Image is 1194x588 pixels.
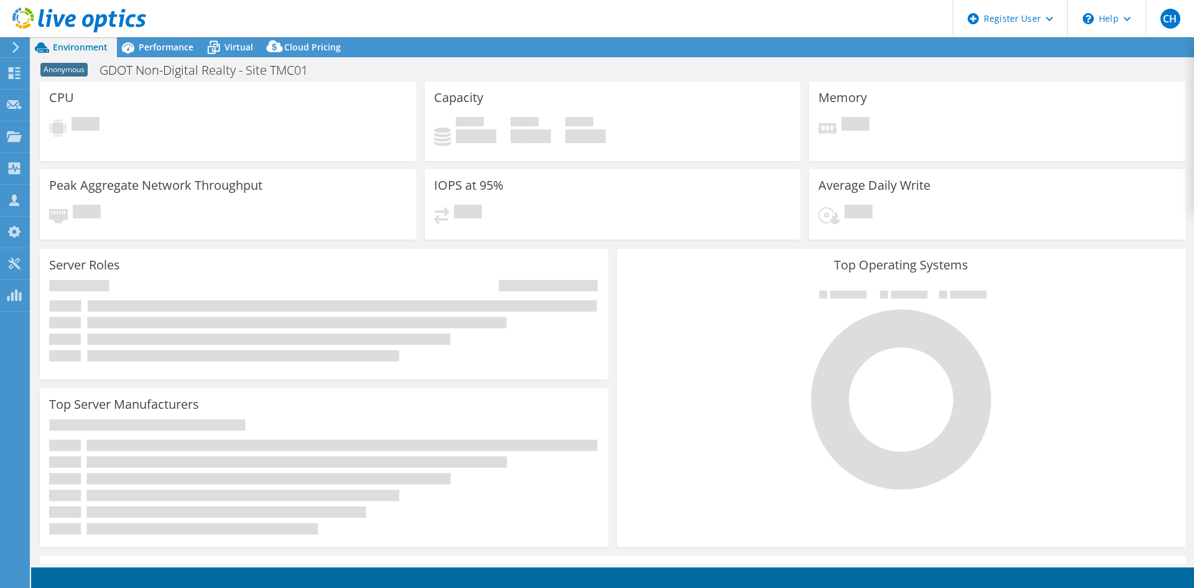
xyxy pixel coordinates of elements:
[284,41,341,53] span: Cloud Pricing
[511,129,551,143] h4: 0 GiB
[40,63,88,77] span: Anonymous
[49,179,262,192] h3: Peak Aggregate Network Throughput
[139,41,193,53] span: Performance
[1160,9,1180,29] span: CH
[73,205,101,222] span: Pending
[818,91,867,105] h3: Memory
[456,129,496,143] h4: 0 GiB
[72,117,99,134] span: Pending
[565,129,606,143] h4: 0 GiB
[626,258,1176,272] h3: Top Operating Systems
[94,63,327,77] h1: GDOT Non-Digital Realty - Site TMC01
[49,91,74,105] h3: CPU
[454,205,482,222] span: Pending
[53,41,108,53] span: Environment
[434,91,483,105] h3: Capacity
[818,179,930,192] h3: Average Daily Write
[511,117,539,129] span: Free
[565,117,593,129] span: Total
[456,117,484,129] span: Used
[49,398,199,411] h3: Top Server Manufacturers
[1083,13,1094,24] svg: \n
[49,258,120,272] h3: Server Roles
[845,205,872,222] span: Pending
[224,41,253,53] span: Virtual
[841,117,869,134] span: Pending
[434,179,504,192] h3: IOPS at 95%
